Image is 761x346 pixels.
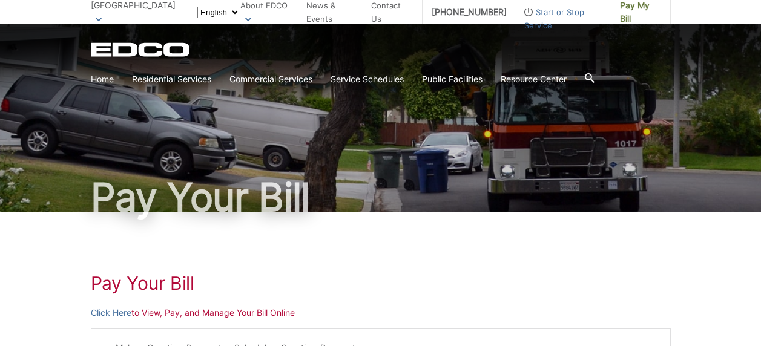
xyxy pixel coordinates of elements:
[197,7,240,18] select: Select a language
[422,73,483,86] a: Public Facilities
[501,73,567,86] a: Resource Center
[229,73,312,86] a: Commercial Services
[91,42,191,57] a: EDCD logo. Return to the homepage.
[331,73,404,86] a: Service Schedules
[91,178,671,217] h1: Pay Your Bill
[132,73,211,86] a: Residential Services
[91,73,114,86] a: Home
[91,272,671,294] h1: Pay Your Bill
[91,306,131,319] a: Click Here
[91,306,671,319] p: to View, Pay, and Manage Your Bill Online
